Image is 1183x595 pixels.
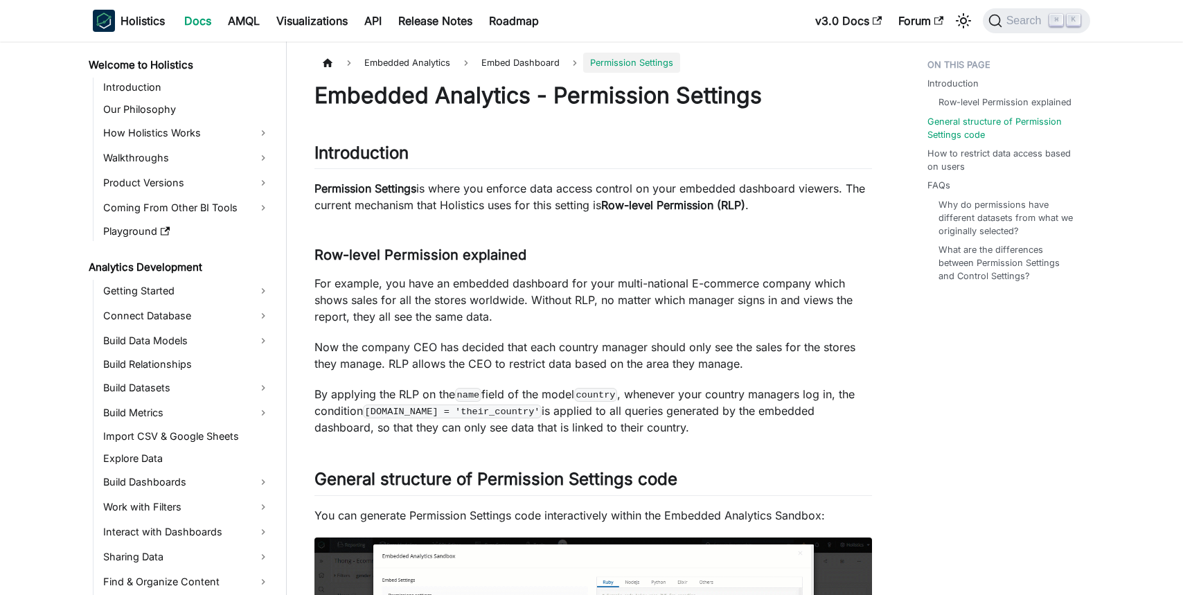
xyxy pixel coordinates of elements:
[99,571,274,593] a: Find & Organize Content
[939,198,1076,238] a: Why do permissions have different datasets from what we originally selected?
[952,10,975,32] button: Switch between dark and light mode (currently light mode)
[79,42,287,595] nav: Docs sidebar
[890,10,952,32] a: Forum
[99,449,274,468] a: Explore Data
[84,55,274,75] a: Welcome to Holistics
[983,8,1090,33] button: Search (Command+K)
[474,53,567,73] a: Embed Dashboard
[927,179,950,192] a: FAQs
[1049,14,1063,26] kbd: ⌘
[99,427,274,446] a: Import CSV & Google Sheets
[99,122,274,144] a: How Holistics Works
[99,197,274,219] a: Coming From Other BI Tools
[99,471,274,493] a: Build Dashboards
[314,180,872,213] p: is where you enforce data access control on your embedded dashboard viewers. The current mechanis...
[93,10,115,32] img: Holistics
[99,147,274,169] a: Walkthroughs
[601,198,745,212] strong: Row-level Permission (RLP)
[99,280,274,302] a: Getting Started
[314,82,872,109] h1: Embedded Analytics - Permission Settings
[314,275,872,325] p: For example, you have an embedded dashboard for your multi-national E-commerce company which show...
[99,330,274,352] a: Build Data Models
[927,77,979,90] a: Introduction
[99,305,274,327] a: Connect Database
[314,181,416,195] strong: Permission Settings
[314,53,872,73] nav: Breadcrumbs
[455,388,481,402] code: name
[1002,15,1050,27] span: Search
[481,57,560,68] span: Embed Dashboard
[574,388,617,402] code: country
[363,405,542,418] code: [DOMAIN_NAME] = 'their_country'
[314,507,872,524] p: You can generate Permission Settings code interactively within the Embedded Analytics Sandbox:
[314,53,341,73] a: Home page
[220,10,268,32] a: AMQL
[927,115,1082,141] a: General structure of Permission Settings code
[99,521,274,543] a: Interact with Dashboards
[99,496,274,518] a: Work with Filters
[99,377,274,399] a: Build Datasets
[356,10,390,32] a: API
[99,355,274,374] a: Build Relationships
[99,78,274,97] a: Introduction
[99,402,274,424] a: Build Metrics
[314,386,872,436] p: By applying the RLP on the field of the model , whenever your country managers log in, the condit...
[314,143,872,169] h2: Introduction
[176,10,220,32] a: Docs
[583,53,680,73] span: Permission Settings
[99,222,274,241] a: Playground
[93,10,165,32] a: HolisticsHolistics
[357,53,457,73] span: Embedded Analytics
[99,172,274,194] a: Product Versions
[1067,14,1080,26] kbd: K
[939,96,1071,109] a: Row-level Permission explained
[390,10,481,32] a: Release Notes
[481,10,547,32] a: Roadmap
[99,546,274,568] a: Sharing Data
[121,12,165,29] b: Holistics
[268,10,356,32] a: Visualizations
[84,258,274,277] a: Analytics Development
[99,100,274,119] a: Our Philosophy
[807,10,890,32] a: v3.0 Docs
[314,247,872,264] h3: Row-level Permission explained
[927,147,1082,173] a: How to restrict data access based on users
[314,339,872,372] p: Now the company CEO has decided that each country manager should only see the sales for the store...
[939,243,1076,283] a: What are the differences between Permission Settings and Control Settings?
[314,469,872,495] h2: General structure of Permission Settings code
